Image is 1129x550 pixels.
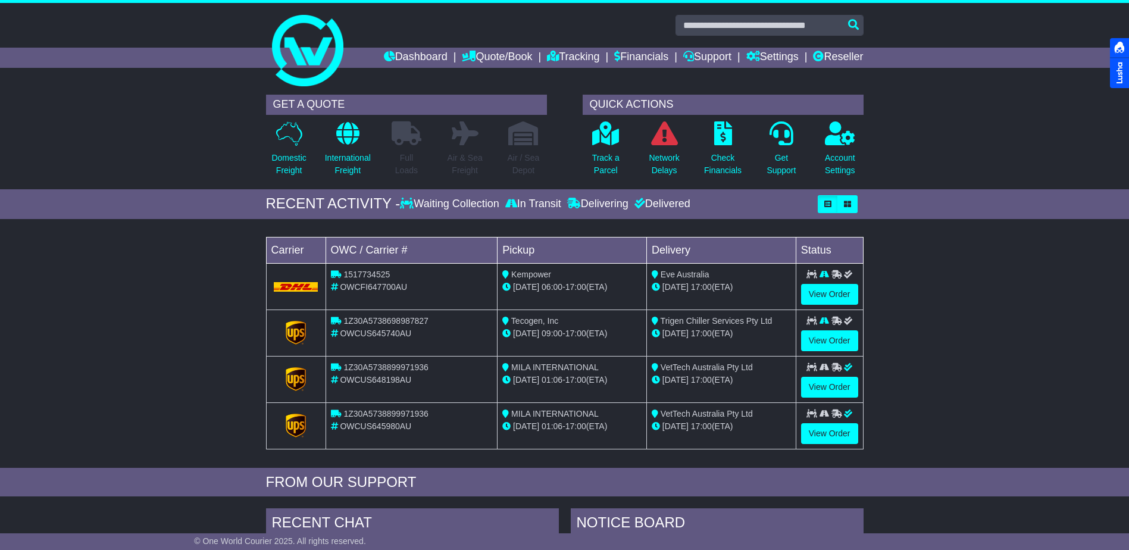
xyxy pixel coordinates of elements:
[340,329,411,338] span: OWCUS645740AU
[592,121,620,183] a: Track aParcel
[571,508,864,540] div: NOTICE BOARD
[498,237,647,263] td: Pickup
[614,48,668,68] a: Financials
[448,152,483,177] p: Air & Sea Freight
[662,421,689,431] span: [DATE]
[343,362,428,372] span: 1Z30A5738899971936
[343,316,428,326] span: 1Z30A5738698987827
[392,152,421,177] p: Full Loads
[542,421,562,431] span: 01:06
[652,420,791,433] div: (ETA)
[542,375,562,385] span: 01:06
[194,536,366,546] span: © One World Courier 2025. All rights reserved.
[661,270,709,279] span: Eve Australia
[511,362,599,372] span: MILA INTERNATIONAL
[547,48,599,68] a: Tracking
[813,48,863,68] a: Reseller
[801,284,858,305] a: View Order
[502,420,642,433] div: - (ETA)
[266,195,401,212] div: RECENT ACTIVITY -
[513,421,539,431] span: [DATE]
[462,48,532,68] a: Quote/Book
[513,375,539,385] span: [DATE]
[704,152,742,177] p: Check Financials
[340,375,411,385] span: OWCUS648198AU
[683,48,731,68] a: Support
[326,237,498,263] td: OWC / Carrier #
[652,281,791,293] div: (ETA)
[646,237,796,263] td: Delivery
[583,95,864,115] div: QUICK ACTIONS
[542,329,562,338] span: 09:00
[691,421,712,431] span: 17:00
[825,152,855,177] p: Account Settings
[564,198,631,211] div: Delivering
[511,316,558,326] span: Tecogen, Inc
[286,367,306,391] img: GetCarrierServiceLogo
[565,329,586,338] span: 17:00
[662,375,689,385] span: [DATE]
[565,375,586,385] span: 17:00
[511,270,551,279] span: Kempower
[502,374,642,386] div: - (ETA)
[746,48,799,68] a: Settings
[801,423,858,444] a: View Order
[592,152,620,177] p: Track a Parcel
[384,48,448,68] a: Dashboard
[502,198,564,211] div: In Transit
[648,121,680,183] a: NetworkDelays
[271,121,307,183] a: DomesticFreight
[274,282,318,292] img: DHL.png
[266,95,547,115] div: GET A QUOTE
[271,152,306,177] p: Domestic Freight
[542,282,562,292] span: 06:00
[767,152,796,177] p: Get Support
[508,152,540,177] p: Air / Sea Depot
[691,375,712,385] span: 17:00
[286,414,306,437] img: GetCarrierServiceLogo
[796,237,863,263] td: Status
[652,327,791,340] div: (ETA)
[801,377,858,398] a: View Order
[513,282,539,292] span: [DATE]
[511,409,599,418] span: MILA INTERNATIONAL
[325,152,371,177] p: International Freight
[340,421,411,431] span: OWCUS645980AU
[502,281,642,293] div: - (ETA)
[565,421,586,431] span: 17:00
[649,152,679,177] p: Network Delays
[662,329,689,338] span: [DATE]
[691,282,712,292] span: 17:00
[766,121,796,183] a: GetSupport
[340,282,407,292] span: OWCFI647700AU
[661,316,773,326] span: Trigen Chiller Services Pty Ltd
[513,329,539,338] span: [DATE]
[801,330,858,351] a: View Order
[662,282,689,292] span: [DATE]
[400,198,502,211] div: Waiting Collection
[661,362,753,372] span: VetTech Australia Pty Ltd
[266,237,326,263] td: Carrier
[631,198,690,211] div: Delivered
[286,321,306,345] img: GetCarrierServiceLogo
[266,508,559,540] div: RECENT CHAT
[343,270,390,279] span: 1517734525
[652,374,791,386] div: (ETA)
[691,329,712,338] span: 17:00
[565,282,586,292] span: 17:00
[324,121,371,183] a: InternationalFreight
[266,474,864,491] div: FROM OUR SUPPORT
[502,327,642,340] div: - (ETA)
[343,409,428,418] span: 1Z30A5738899971936
[703,121,742,183] a: CheckFinancials
[661,409,753,418] span: VetTech Australia Pty Ltd
[824,121,856,183] a: AccountSettings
